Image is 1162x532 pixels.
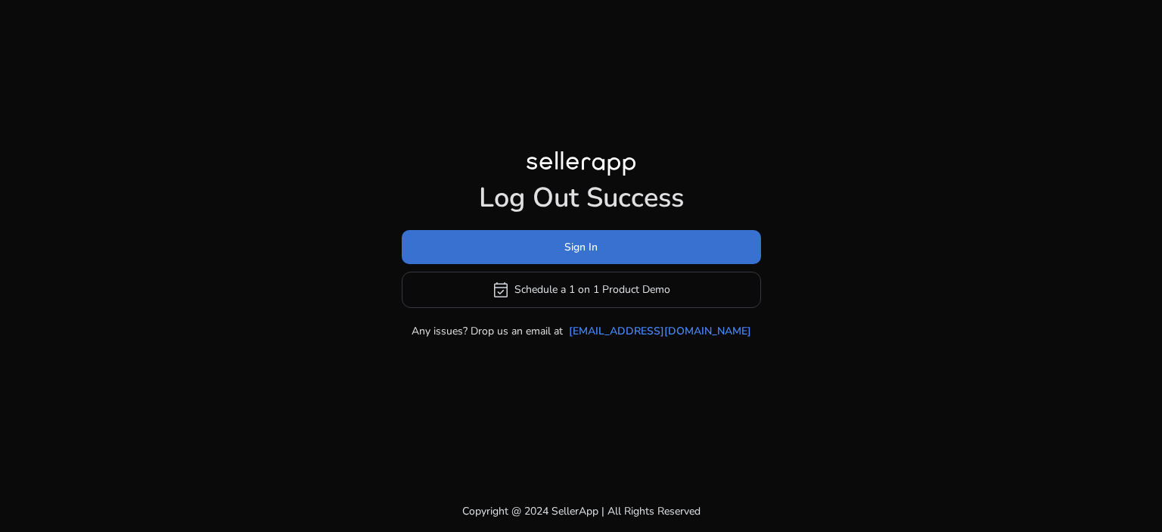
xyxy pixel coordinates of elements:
a: [EMAIL_ADDRESS][DOMAIN_NAME] [569,323,751,339]
p: Any issues? Drop us an email at [412,323,563,339]
span: event_available [492,281,510,299]
button: Sign In [402,230,761,264]
span: Sign In [564,239,598,255]
h1: Log Out Success [402,182,761,214]
button: event_availableSchedule a 1 on 1 Product Demo [402,272,761,308]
